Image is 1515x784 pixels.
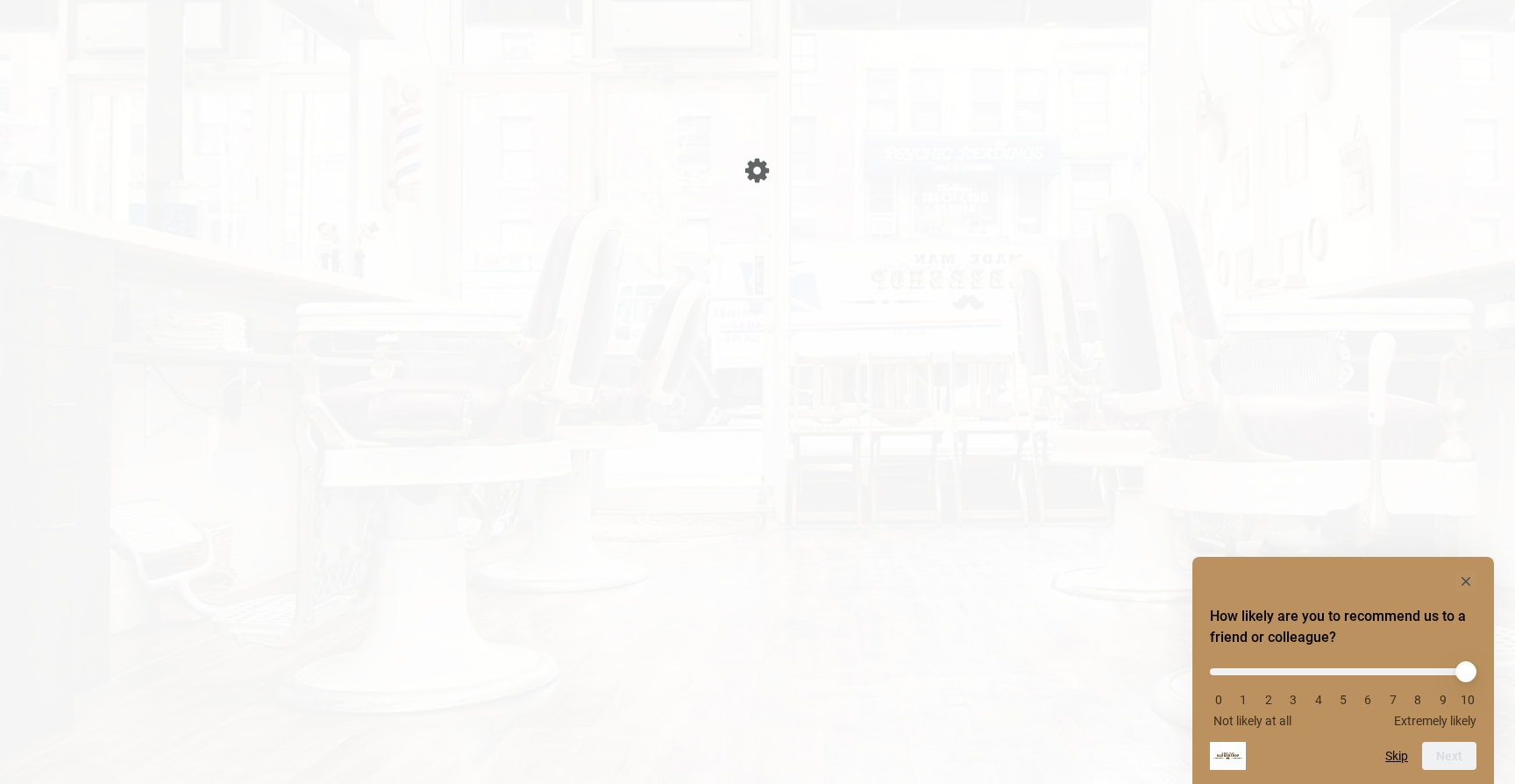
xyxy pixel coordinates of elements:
[1310,693,1327,707] li: 4
[1210,655,1476,728] div: How likely are you to recommend us to a friend or colleague? Select an option from 0 to 10, with ...
[1394,714,1476,728] span: Extremely likely
[1210,606,1476,648] h2: How likely are you to recommend us to a friend or colleague? Select an option from 0 to 10, with ...
[1459,693,1476,707] li: 10
[1409,693,1426,707] li: 8
[1284,693,1302,707] li: 3
[1210,693,1227,707] li: 0
[1234,693,1252,707] li: 1
[1213,714,1291,728] span: Not likely at all
[1434,693,1452,707] li: 9
[1385,749,1408,763] button: Skip
[1260,693,1277,707] li: 2
[1455,571,1476,592] button: Hide survey
[1384,693,1402,707] li: 7
[1210,571,1476,770] div: How likely are you to recommend us to a friend or colleague? Select an option from 0 to 10, with ...
[1334,693,1352,707] li: 5
[1422,742,1476,770] button: Next question
[1359,693,1376,707] li: 6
